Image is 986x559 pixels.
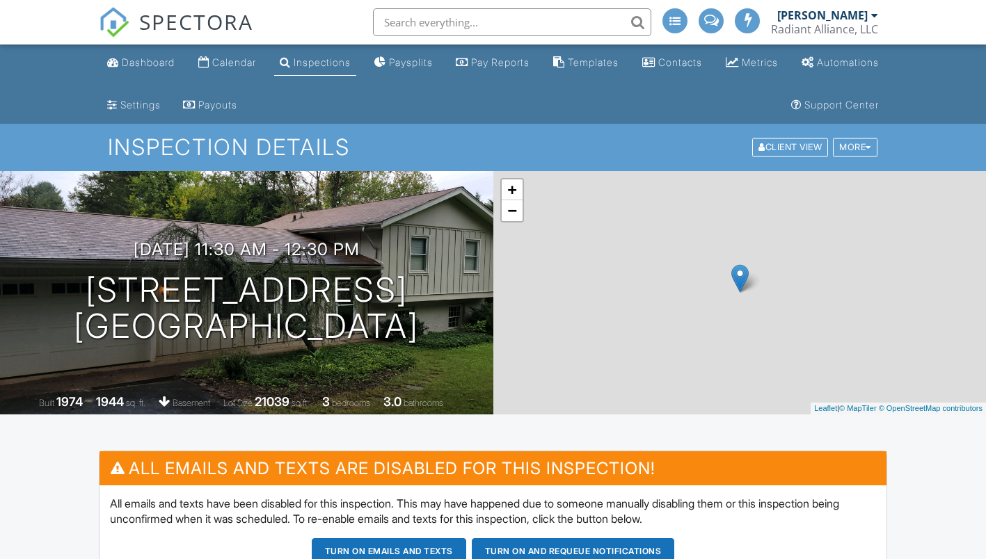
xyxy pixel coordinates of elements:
span: Lot Size [223,398,253,408]
div: Contacts [658,56,702,68]
div: Client View [752,138,828,157]
a: © MapTiler [839,404,877,412]
div: More [833,138,877,157]
div: 3.0 [383,394,401,409]
div: Settings [120,99,161,111]
h1: Inspection Details [108,135,879,159]
img: The Best Home Inspection Software - Spectora [99,7,129,38]
a: Paysplits [369,50,438,76]
a: Calendar [193,50,262,76]
a: Zoom in [502,179,523,200]
a: Payouts [177,92,243,118]
a: Zoom out [502,200,523,221]
div: Automations [817,56,879,68]
span: bathrooms [404,398,443,408]
div: Radiant Alliance, LLC [771,22,878,36]
div: Payouts [198,99,237,111]
div: Calendar [212,56,256,68]
a: Client View [751,141,832,152]
h1: [STREET_ADDRESS] [GEOGRAPHIC_DATA] [74,272,419,346]
a: Pay Reports [450,50,535,76]
div: | [811,403,986,414]
div: [PERSON_NAME] [777,8,868,22]
a: Support Center [786,92,884,118]
span: basement [173,398,210,408]
h3: [DATE] 11:30 am - 12:30 pm [134,240,360,259]
p: All emails and texts have been disabled for this inspection. This may have happened due to someon... [110,496,877,527]
div: 21039 [255,394,289,409]
div: Inspections [294,56,351,68]
span: bedrooms [332,398,370,408]
div: Metrics [742,56,778,68]
input: Search everything... [373,8,651,36]
a: Settings [102,92,166,118]
a: Templates [548,50,624,76]
span: SPECTORA [139,7,253,36]
div: Templates [568,56,619,68]
a: Automations (Basic) [796,50,884,76]
div: 3 [322,394,330,409]
a: Inspections [274,50,356,76]
span: sq.ft. [292,398,309,408]
div: Dashboard [122,56,175,68]
div: 1944 [96,394,124,409]
a: Dashboard [102,50,180,76]
h3: All emails and texts are disabled for this inspection! [100,451,887,485]
span: sq. ft. [126,398,145,408]
a: Leaflet [814,404,837,412]
div: Pay Reports [471,56,530,68]
div: Paysplits [389,56,433,68]
a: Metrics [720,50,784,76]
span: Built [39,398,54,408]
a: SPECTORA [99,19,253,48]
a: Contacts [637,50,708,76]
div: 1974 [56,394,83,409]
a: © OpenStreetMap contributors [879,404,983,412]
div: Support Center [804,99,879,111]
